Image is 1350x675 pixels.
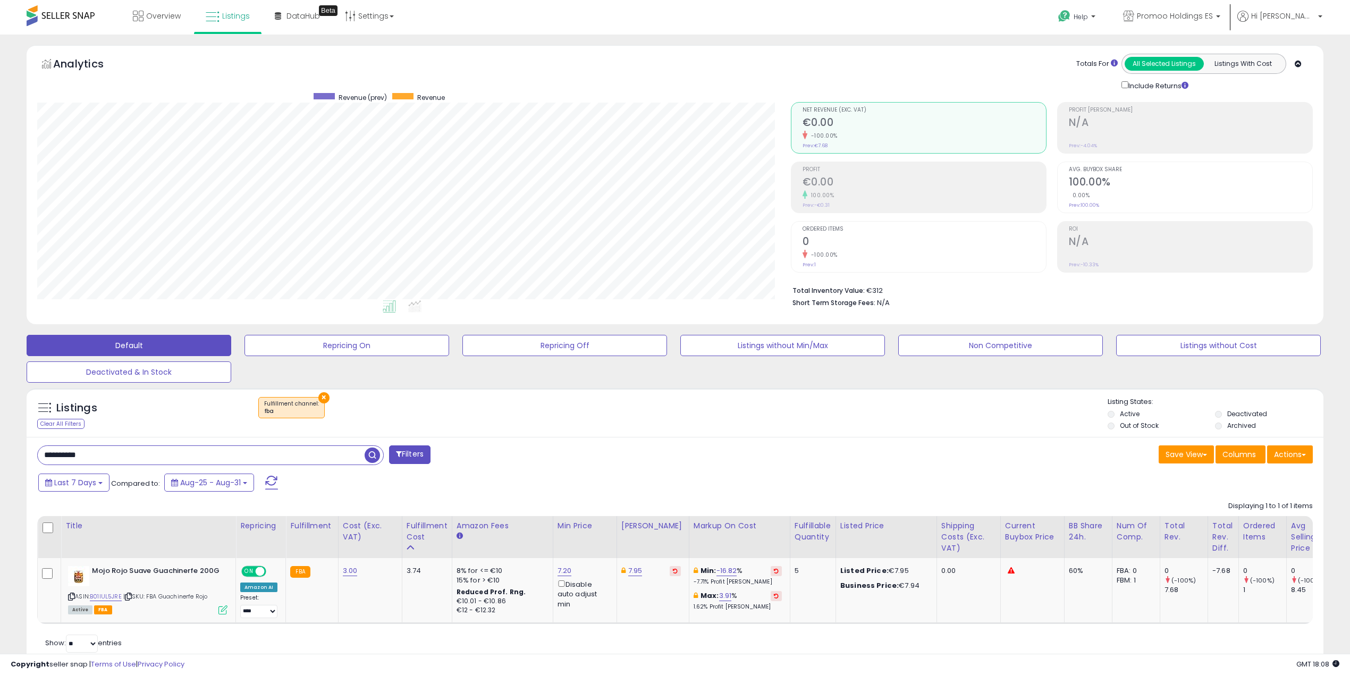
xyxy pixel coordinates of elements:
span: Aug-25 - Aug-31 [180,477,241,488]
span: Profit [PERSON_NAME] [1069,107,1312,113]
small: (-100%) [1250,576,1275,585]
div: 0 [1243,566,1286,576]
button: × [318,392,330,403]
b: Min: [701,566,716,576]
b: Total Inventory Value: [792,286,865,295]
div: €12 - €12.32 [457,606,545,615]
div: Disable auto adjust min [558,578,609,609]
button: Repricing On [244,335,449,356]
span: Revenue (prev) [339,93,387,102]
div: 3.74 [407,566,444,576]
a: 3.00 [343,566,358,576]
button: Last 7 Days [38,474,109,492]
span: ON [242,567,256,576]
h5: Listings [56,401,97,416]
span: Net Revenue (Exc. VAT) [803,107,1046,113]
p: 1.62% Profit [PERSON_NAME] [694,603,782,611]
span: Revenue [417,93,445,102]
button: Listings With Cost [1203,57,1283,71]
p: -7.71% Profit [PERSON_NAME] [694,578,782,586]
div: Ordered Items [1243,520,1282,543]
b: Mojo Rojo Suave Guachinerfe 200G [92,566,221,579]
span: Promoo Holdings ES [1137,11,1213,21]
div: 0 [1165,566,1208,576]
span: OFF [265,567,282,576]
div: Tooltip anchor [319,5,338,16]
div: Markup on Cost [694,520,786,531]
a: -16.82 [716,566,737,576]
span: FBA [94,605,112,614]
div: Cost (Exc. VAT) [343,520,398,543]
img: 41vju0oRKSL._SL40_.jpg [68,566,89,586]
div: ASIN: [68,566,227,613]
div: 1 [1243,585,1286,595]
div: Totals For [1076,59,1118,69]
small: Prev: €7.68 [803,142,828,149]
span: ROI [1069,226,1312,232]
span: Fulfillment channel : [264,400,319,416]
div: -7.68 [1212,566,1230,576]
label: Deactivated [1227,409,1267,418]
div: % [694,566,782,586]
small: 0.00% [1069,191,1090,199]
div: Avg Selling Price [1291,520,1330,554]
small: Prev: 1 [803,261,816,268]
b: Business Price: [840,580,899,590]
div: Clear All Filters [37,419,85,429]
div: fba [264,408,319,415]
b: Max: [701,590,719,601]
label: Active [1120,409,1140,418]
div: seller snap | | [11,660,184,670]
span: Listings [222,11,250,21]
a: 7.95 [628,566,643,576]
button: Non Competitive [898,335,1103,356]
small: FBA [290,566,310,578]
h2: €0.00 [803,116,1046,131]
div: Displaying 1 to 1 of 1 items [1228,501,1313,511]
h2: 0 [803,235,1046,250]
div: €7.94 [840,581,929,590]
div: 7.68 [1165,585,1208,595]
button: Default [27,335,231,356]
div: Fulfillable Quantity [795,520,831,543]
button: Filters [389,445,431,464]
div: Amazon Fees [457,520,549,531]
span: Avg. Buybox Share [1069,167,1312,173]
div: Total Rev. [1165,520,1203,543]
b: Short Term Storage Fees: [792,298,875,307]
small: (-100%) [1298,576,1322,585]
div: 0 [1291,566,1334,576]
label: Archived [1227,421,1256,430]
small: Prev: -4.04% [1069,142,1097,149]
div: 8.45 [1291,585,1334,595]
div: Total Rev. Diff. [1212,520,1234,554]
a: 7.20 [558,566,572,576]
span: All listings currently available for purchase on Amazon [68,605,92,614]
a: B01IUL5JRE [90,592,122,601]
div: BB Share 24h. [1069,520,1108,543]
small: Prev: -10.33% [1069,261,1099,268]
span: Compared to: [111,478,160,488]
a: Privacy Policy [138,659,184,669]
button: Aug-25 - Aug-31 [164,474,254,492]
b: Listed Price: [840,566,889,576]
th: The percentage added to the cost of goods (COGS) that forms the calculator for Min & Max prices. [689,516,790,558]
span: 2025-09-8 18:08 GMT [1296,659,1339,669]
div: Num of Comp. [1117,520,1155,543]
li: €312 [792,283,1305,296]
span: Last 7 Days [54,477,96,488]
button: Columns [1216,445,1265,463]
button: Deactivated & In Stock [27,361,231,383]
div: Repricing [240,520,281,531]
div: Preset: [240,594,277,618]
div: % [694,591,782,611]
label: Out of Stock [1120,421,1159,430]
i: Get Help [1058,10,1071,23]
div: 8% for <= €10 [457,566,545,576]
h2: N/A [1069,235,1312,250]
button: Listings without Min/Max [680,335,885,356]
small: Amazon Fees. [457,531,463,541]
small: (-100%) [1171,576,1196,585]
h2: N/A [1069,116,1312,131]
div: FBA: 0 [1117,566,1152,576]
